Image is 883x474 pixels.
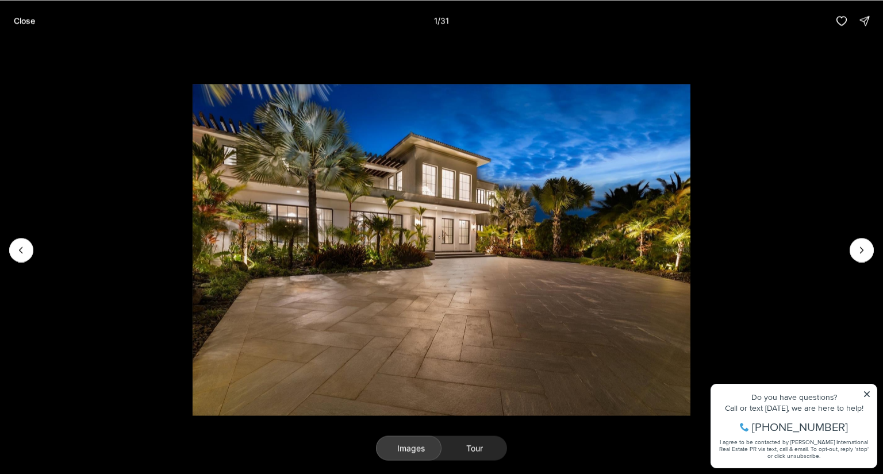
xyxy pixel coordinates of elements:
button: Close [7,9,42,32]
button: Images [376,436,441,461]
p: Close [14,16,35,25]
button: Next slide [850,238,874,262]
div: Do you have questions? [12,26,166,34]
div: Call or text [DATE], we are here to help! [12,37,166,45]
p: 1 / 31 [434,16,449,25]
button: Tour [441,436,507,461]
span: I agree to be contacted by [PERSON_NAME] International Real Estate PR via text, call & email. To ... [14,71,164,93]
span: [PHONE_NUMBER] [47,54,143,65]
